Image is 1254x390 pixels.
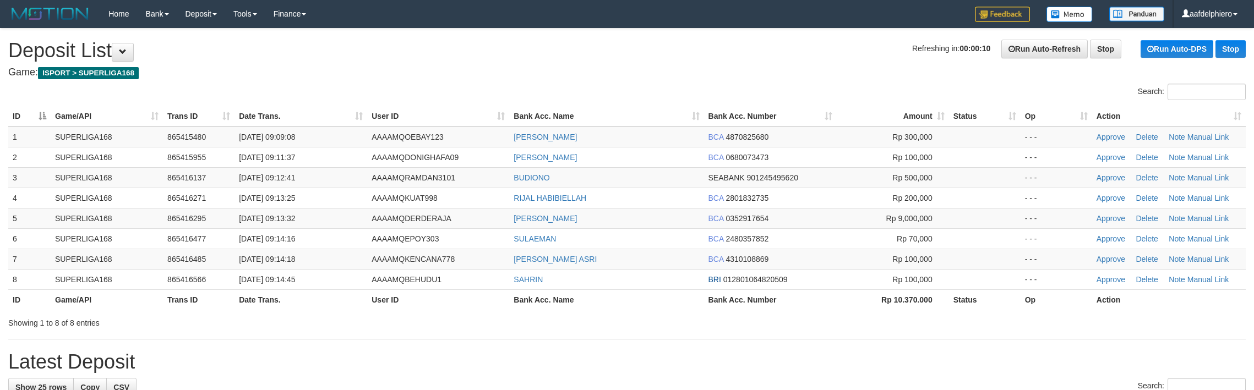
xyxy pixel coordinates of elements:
[8,228,51,249] td: 6
[726,153,768,162] span: Copy 0680073473 to clipboard
[509,106,704,127] th: Bank Acc. Name: activate to sort column ascending
[167,133,206,141] span: 865415480
[1136,234,1158,243] a: Delete
[51,167,163,188] td: SUPERLIGA168
[1136,153,1158,162] a: Delete
[708,214,724,223] span: BCA
[8,40,1246,62] h1: Deposit List
[1136,194,1158,202] a: Delete
[372,275,441,284] span: AAAAMQBEHUDU1
[167,173,206,182] span: 865416137
[1169,133,1185,141] a: Note
[1109,7,1164,21] img: panduan.png
[1021,106,1092,127] th: Op: activate to sort column ascending
[892,173,932,182] span: Rp 500,000
[8,269,51,289] td: 8
[892,153,932,162] span: Rp 100,000
[1187,173,1229,182] a: Manual Link
[1136,275,1158,284] a: Delete
[514,153,577,162] a: [PERSON_NAME]
[1046,7,1093,22] img: Button%20Memo.svg
[51,188,163,208] td: SUPERLIGA168
[239,234,295,243] span: [DATE] 09:14:16
[514,173,549,182] a: BUDIONO
[1021,188,1092,208] td: - - -
[163,106,235,127] th: Trans ID: activate to sort column ascending
[1169,194,1185,202] a: Note
[514,214,577,223] a: [PERSON_NAME]
[726,255,768,263] span: Copy 4310108869 to clipboard
[708,275,721,284] span: BRI
[239,275,295,284] span: [DATE] 09:14:45
[1021,289,1092,310] th: Op
[167,275,206,284] span: 865416566
[1215,40,1246,58] a: Stop
[1136,255,1158,263] a: Delete
[1021,167,1092,188] td: - - -
[708,153,724,162] span: BCA
[1021,269,1092,289] td: - - -
[8,351,1246,373] h1: Latest Deposit
[1169,214,1185,223] a: Note
[372,173,455,182] span: AAAAMQRAMDAN3101
[892,194,932,202] span: Rp 200,000
[167,234,206,243] span: 865416477
[726,133,768,141] span: Copy 4870825680 to clipboard
[1138,84,1246,100] label: Search:
[372,255,455,263] span: AAAAMQKENCANA778
[1136,133,1158,141] a: Delete
[1021,249,1092,269] td: - - -
[235,106,367,127] th: Date Trans.: activate to sort column ascending
[708,133,724,141] span: BCA
[1187,275,1229,284] a: Manual Link
[38,67,139,79] span: ISPORT > SUPERLIGA168
[704,106,837,127] th: Bank Acc. Number: activate to sort column ascending
[239,255,295,263] span: [DATE] 09:14:18
[1169,173,1185,182] a: Note
[239,153,295,162] span: [DATE] 09:11:37
[167,255,206,263] span: 865416485
[1021,228,1092,249] td: - - -
[8,147,51,167] td: 2
[509,289,704,310] th: Bank Acc. Name
[975,7,1030,22] img: Feedback.jpg
[514,133,577,141] a: [PERSON_NAME]
[1097,275,1125,284] a: Approve
[235,289,367,310] th: Date Trans.
[708,255,724,263] span: BCA
[1097,234,1125,243] a: Approve
[1021,147,1092,167] td: - - -
[959,44,990,53] strong: 00:00:10
[1141,40,1213,58] a: Run Auto-DPS
[239,214,295,223] span: [DATE] 09:13:32
[1090,40,1121,58] a: Stop
[372,234,439,243] span: AAAAMQEPOY303
[372,214,451,223] span: AAAAMQDERDERAJA
[1187,255,1229,263] a: Manual Link
[367,106,509,127] th: User ID: activate to sort column ascending
[892,275,932,284] span: Rp 100,000
[372,133,443,141] span: AAAAMQOEBAY123
[1097,153,1125,162] a: Approve
[8,289,51,310] th: ID
[1097,133,1125,141] a: Approve
[51,289,163,310] th: Game/API
[892,133,932,141] span: Rp 300,000
[726,214,768,223] span: Copy 0352917654 to clipboard
[1169,153,1185,162] a: Note
[8,67,1246,78] h4: Game:
[912,44,990,53] span: Refreshing in:
[167,153,206,162] span: 865415955
[1187,214,1229,223] a: Manual Link
[51,208,163,228] td: SUPERLIGA168
[837,106,949,127] th: Amount: activate to sort column ascending
[892,255,932,263] span: Rp 100,000
[8,313,514,328] div: Showing 1 to 8 of 8 entries
[372,194,438,202] span: AAAAMQKUAT998
[708,173,745,182] span: SEABANK
[1001,40,1088,58] a: Run Auto-Refresh
[51,249,163,269] td: SUPERLIGA168
[372,153,459,162] span: AAAAMQDONIGHAFA09
[1097,194,1125,202] a: Approve
[1021,127,1092,147] td: - - -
